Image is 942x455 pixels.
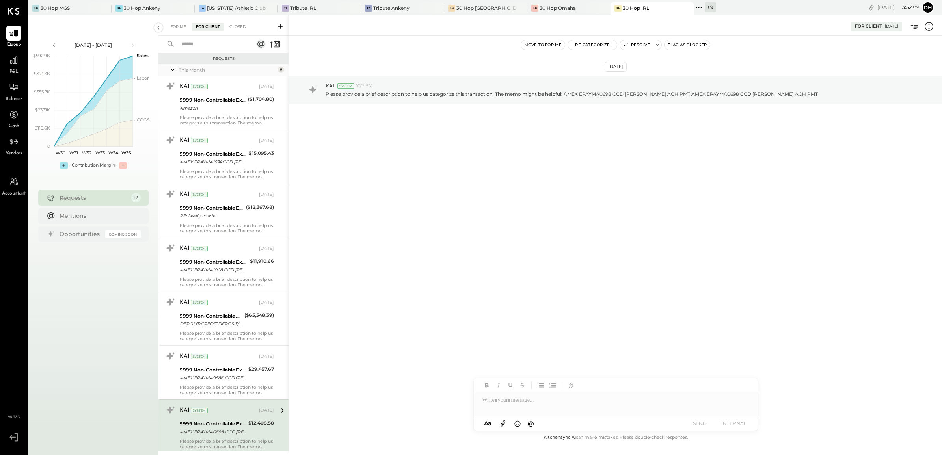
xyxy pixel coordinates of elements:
div: 3H [32,5,39,12]
div: 9999 Non-Controllable Expenses:Other Income and Expenses:To Be Classified P&L [180,366,246,374]
button: Flag as Blocker [665,40,710,50]
button: Strikethrough [517,380,527,390]
div: For Client [192,23,224,31]
div: 30 Hop Omaha [540,5,576,11]
button: Re-Categorize [568,40,617,50]
div: 9999 Non-Controllable Expenses:Other Income and Expenses:To Be Classified P&L [180,150,246,158]
button: Dh [922,1,934,14]
div: [DATE] [259,299,274,306]
span: 7:27 PM [356,83,373,89]
div: [DATE] [605,62,627,72]
div: AMEX EPAYMA1574 CCD [PERSON_NAME] ACH PMT AMEX EPAYMA1574 CCD [PERSON_NAME] ACH PMT [180,158,246,166]
div: 30 Hop Ankeny [124,5,160,11]
div: - [119,162,127,169]
div: System [191,300,208,305]
span: a [488,420,491,427]
text: W30 [56,150,65,156]
div: AMEX EPAYMA9586 CCD [PERSON_NAME] ACH PMT AMEX EPAYMA9586 CCD [PERSON_NAME] ACH PMT [180,374,246,382]
div: Opportunities [60,230,101,238]
div: 3H [531,5,538,12]
div: 3H [448,5,455,12]
span: Queue [7,41,21,48]
button: Resolve [620,40,653,50]
div: TA [365,5,372,12]
text: $592.9K [33,53,50,58]
text: $355.7K [34,89,50,95]
div: System [191,192,208,197]
div: [US_STATE] Athletic Club [207,5,266,11]
div: Please provide a brief description to help us categorize this transaction. The memo might be help... [180,384,274,396]
div: Please provide a brief description to help us categorize this transaction. The memo might be help... [180,169,274,180]
text: W32 [82,150,91,156]
button: @ [525,418,536,428]
div: 30 Hop IRL [623,5,649,11]
div: For Client [855,23,882,30]
div: Requests [162,56,285,61]
text: $237.1K [35,107,50,113]
div: [DATE] [259,191,274,198]
div: System [191,84,208,89]
div: 9999 Non-Controllable Expenses:Other Income and Expenses:To Be Classified P&L [180,312,242,320]
div: For Me [166,23,190,31]
p: Please provide a brief description to help us categorize this transaction. The memo might be help... [326,91,818,97]
div: KAI [180,407,189,414]
div: Contribution Margin [72,162,115,169]
div: AMEX EPAYMA0698 CCD [PERSON_NAME] ACH PMT AMEX EPAYMA0698 CCD [PERSON_NAME] ACH PMT [180,428,246,436]
div: Coming Soon [105,230,141,238]
div: copy link [868,3,875,11]
div: TI [282,5,289,12]
text: Sales [137,53,149,58]
button: Unordered List [536,380,546,390]
div: 3H [614,5,622,12]
text: Labor [137,75,149,81]
div: $15,095.43 [249,149,274,157]
text: 0 [47,143,50,149]
button: Italic [493,380,504,390]
div: KAI [180,83,189,91]
text: COGS [137,117,150,123]
span: KAI [326,82,334,89]
div: System [191,354,208,359]
button: Bold [482,380,492,390]
div: System [337,83,354,89]
div: 30 Hop [GEOGRAPHIC_DATA] [456,5,516,11]
div: 9999 Non-Controllable Expenses:Other Income and Expenses:To Be Classified P&L [180,258,248,266]
div: Requests [60,194,127,202]
div: Please provide a brief description to help us categorize this transaction. The memo might be help... [180,115,274,126]
div: [DATE] [885,24,898,29]
div: [DATE] [259,407,274,414]
div: This Month [179,67,276,73]
button: Ordered List [547,380,558,390]
span: Accountant [2,190,26,197]
div: [DATE] [259,353,274,360]
button: Move to for me [521,40,565,50]
div: IA [199,5,206,12]
div: [DATE] [259,84,274,90]
div: + [60,162,68,169]
button: Add URL [566,380,576,390]
div: 12 [131,193,141,202]
a: Queue [0,26,27,48]
div: ($12,367.68) [246,203,274,211]
div: System [191,246,208,251]
button: Aa [482,419,494,428]
a: Accountant [0,175,27,197]
button: Underline [505,380,516,390]
div: DEPOSIT/CREDIT DEPOSIT/CREDIT [180,320,242,328]
a: Cash [0,107,27,130]
div: Please provide a brief description to help us categorize this transaction. The memo might be help... [180,277,274,288]
div: ($1,704.80) [248,95,274,103]
div: Tribute Ankeny [373,5,410,11]
div: AMEX EPAYMA1008 CCD [PERSON_NAME] ACH PMT AMEX EPAYMA1008 CCD [PERSON_NAME] ACH PMT [180,266,248,274]
div: KAI [180,353,189,360]
a: Balance [0,80,27,103]
div: [DATE] [877,4,920,11]
div: System [191,408,208,413]
button: SEND [684,418,716,429]
div: Closed [225,23,250,31]
div: 30 Hop MGS [41,5,70,11]
text: $118.6K [35,125,50,131]
span: Cash [9,123,19,130]
div: + 9 [705,2,716,12]
div: Amazon [180,104,246,112]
